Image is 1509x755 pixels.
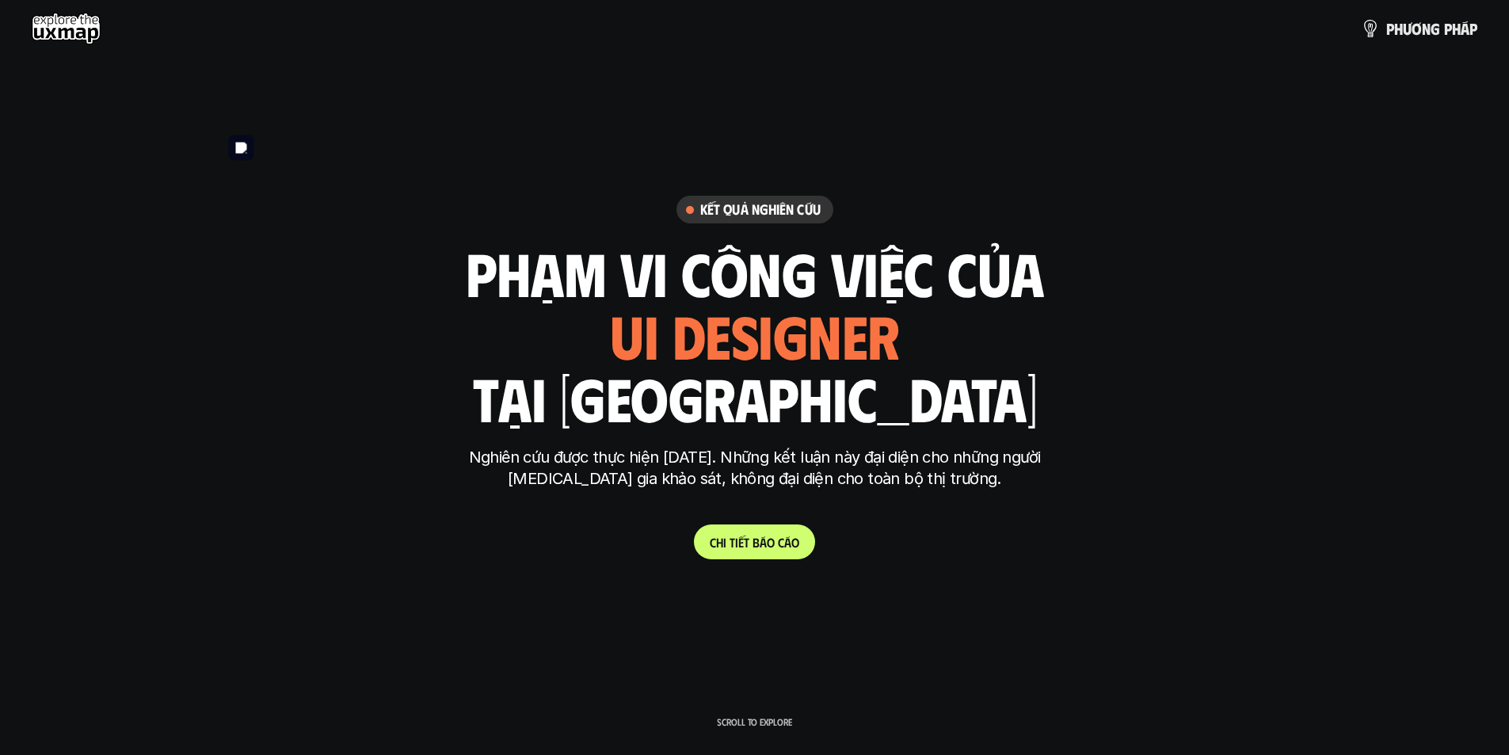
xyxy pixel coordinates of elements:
h1: phạm vi công việc của [466,239,1044,306]
span: o [791,535,799,550]
span: g [1431,20,1440,37]
span: á [1461,20,1469,37]
h1: tại [GEOGRAPHIC_DATA] [472,364,1037,431]
span: o [767,535,775,550]
span: ế [738,535,744,550]
span: á [784,535,791,550]
span: p [1469,20,1477,37]
span: n [1422,20,1431,37]
span: h [1452,20,1461,37]
span: p [1444,20,1452,37]
p: Scroll to explore [717,716,792,727]
a: Chitiếtbáocáo [694,524,815,559]
span: t [744,535,749,550]
span: t [730,535,735,550]
span: ơ [1412,20,1422,37]
span: h [1394,20,1403,37]
span: h [716,535,723,550]
span: i [735,535,738,550]
span: b [753,535,760,550]
span: p [1386,20,1394,37]
span: á [760,535,767,550]
h6: Kết quả nghiên cứu [700,200,821,219]
span: c [778,535,784,550]
a: phươngpháp [1361,13,1477,44]
span: C [710,535,716,550]
span: ư [1403,20,1412,37]
span: i [723,535,726,550]
p: Nghiên cứu được thực hiện [DATE]. Những kết luận này đại diện cho những người [MEDICAL_DATA] gia ... [458,447,1052,490]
